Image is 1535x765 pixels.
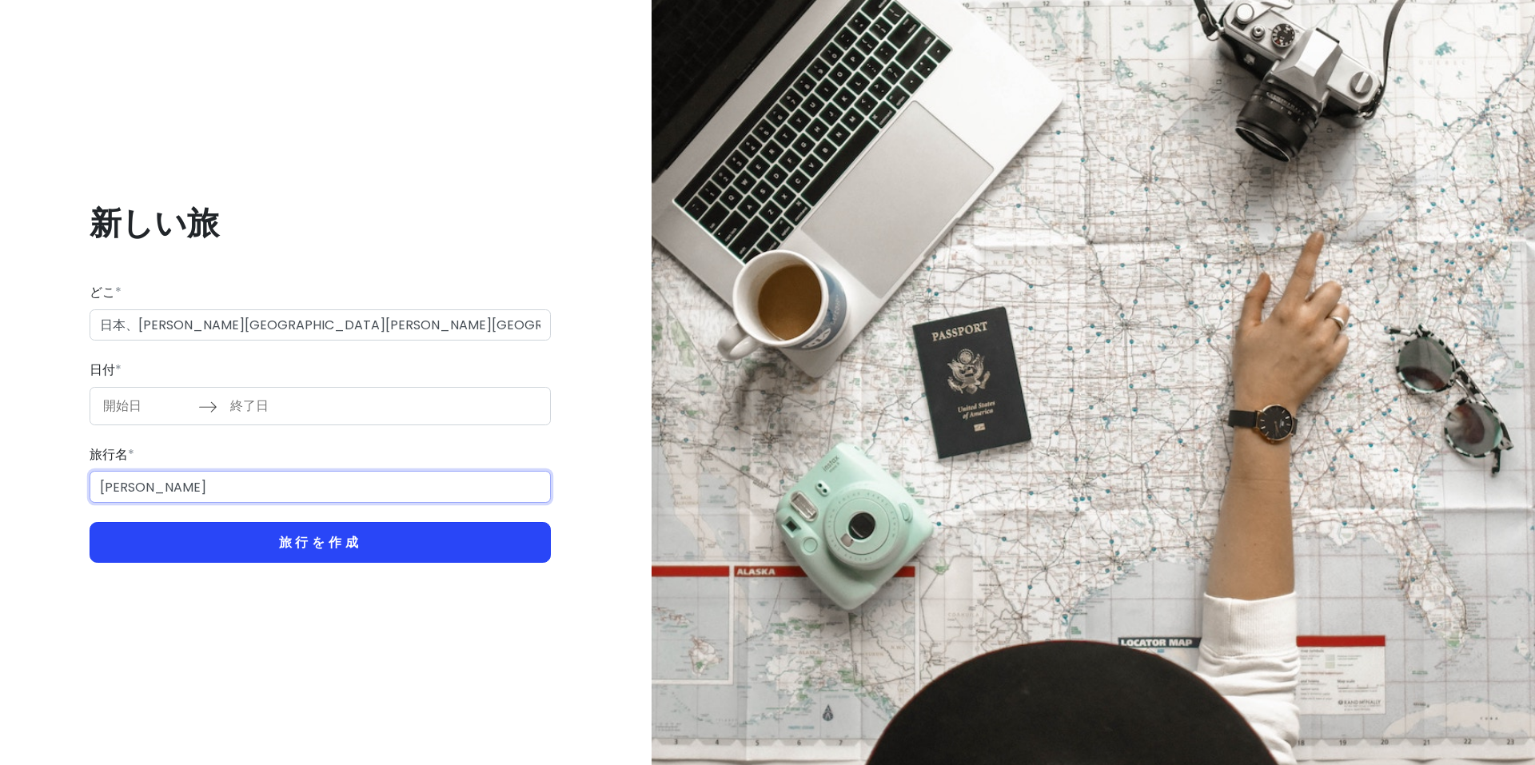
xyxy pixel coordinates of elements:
[90,201,219,245] font: 新しい旅
[279,533,362,552] font: 旅行を作成
[90,361,115,379] font: 日付
[221,388,325,424] input: 終了日
[90,471,551,503] input: 名前を付ける
[90,445,128,464] font: 旅行名
[90,309,551,341] input: 都市（例：ニューヨーク）
[94,388,198,424] input: 開始日
[90,522,551,563] button: 旅行を作成
[90,283,115,301] font: どこ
